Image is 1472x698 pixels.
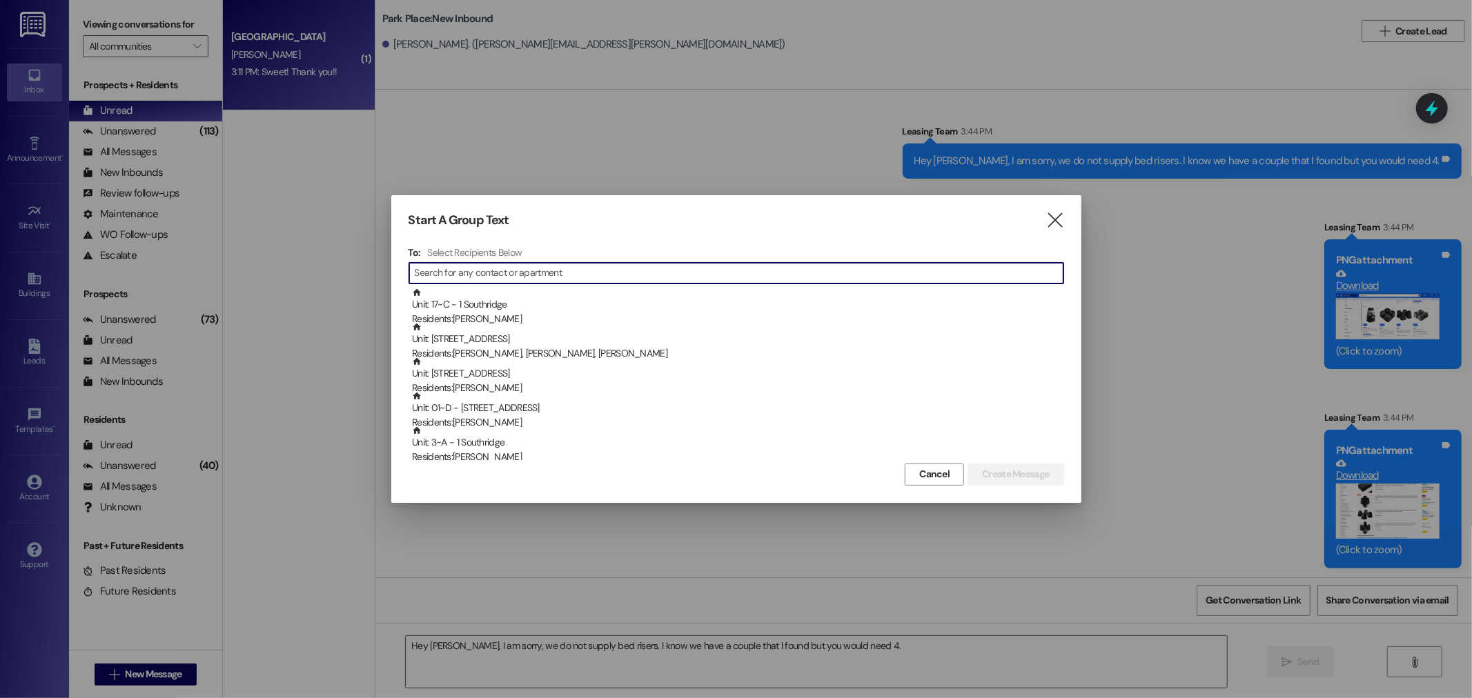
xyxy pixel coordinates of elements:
div: Residents: [PERSON_NAME] [412,415,1064,430]
button: Create Message [968,463,1063,486]
div: Unit: 17~C - 1 Southridge [412,288,1064,327]
h3: Start A Group Text [409,212,509,228]
div: Unit: [STREET_ADDRESS]Residents:[PERSON_NAME], [PERSON_NAME], [PERSON_NAME] [409,322,1064,357]
h4: Select Recipients Below [427,246,522,259]
div: Unit: [STREET_ADDRESS] [412,322,1064,361]
div: Unit: 17~C - 1 SouthridgeResidents:[PERSON_NAME] [409,288,1064,322]
i:  [1046,213,1064,228]
div: Residents: [PERSON_NAME] [412,381,1064,395]
span: Cancel [919,467,950,481]
h3: To: [409,246,421,259]
div: Residents: [PERSON_NAME], [PERSON_NAME], [PERSON_NAME] [412,346,1064,361]
div: Unit: 01~D - [STREET_ADDRESS] [412,391,1064,430]
button: Cancel [905,463,964,486]
div: Unit: [STREET_ADDRESS] [412,357,1064,396]
input: Search for any contact or apartment [415,263,1063,283]
div: Unit: 01~D - [STREET_ADDRESS]Residents:[PERSON_NAME] [409,391,1064,426]
div: Residents: [PERSON_NAME] [412,312,1064,326]
div: Unit: 3~A - 1 SouthridgeResidents:[PERSON_NAME] [409,426,1064,460]
span: Create Message [982,467,1049,481]
div: Unit: [STREET_ADDRESS]Residents:[PERSON_NAME] [409,357,1064,391]
div: Residents: [PERSON_NAME] [412,450,1064,464]
div: Unit: 3~A - 1 Southridge [412,426,1064,465]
